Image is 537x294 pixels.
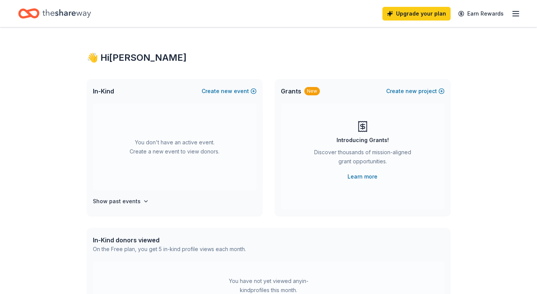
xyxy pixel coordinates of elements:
[93,87,114,96] span: In-Kind
[93,197,149,206] button: Show past events
[87,52,451,64] div: 👋 Hi [PERSON_NAME]
[304,87,320,95] div: New
[18,5,91,22] a: Home
[221,87,232,96] span: new
[281,87,301,96] span: Grants
[337,136,389,145] div: Introducing Grants!
[93,197,141,206] h4: Show past events
[202,87,257,96] button: Createnewevent
[348,172,377,181] a: Learn more
[454,7,508,21] a: Earn Rewards
[93,245,246,254] div: On the Free plan, you get 5 in-kind profile views each month.
[311,148,414,169] div: Discover thousands of mission-aligned grant opportunities.
[405,87,417,96] span: new
[382,7,451,21] a: Upgrade your plan
[93,236,246,245] div: In-Kind donors viewed
[386,87,445,96] button: Createnewproject
[93,103,257,191] div: You don't have an active event. Create a new event to view donors.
